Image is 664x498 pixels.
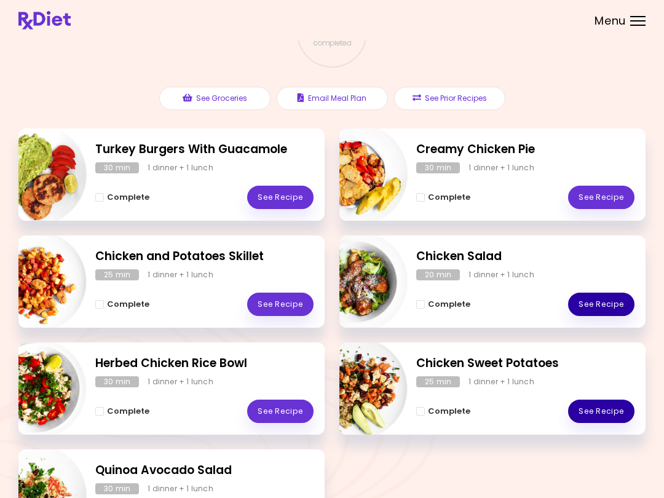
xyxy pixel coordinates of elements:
[277,87,388,110] button: Email Meal Plan
[95,190,149,205] button: Complete - Turkey Burgers With Guacamole
[416,141,634,159] h2: Creamy Chicken Pie
[416,248,634,266] h2: Chicken Salad
[568,186,634,209] a: See Recipe - Creamy Chicken Pie
[95,297,149,312] button: Complete - Chicken and Potatoes Skillet
[247,186,314,209] a: See Recipe - Turkey Burgers With Guacamole
[428,192,470,202] span: Complete
[306,231,408,333] img: Info - Chicken Salad
[416,162,460,173] div: 30 min
[416,376,460,387] div: 25 min
[416,297,470,312] button: Complete - Chicken Salad
[95,248,314,266] h2: Chicken and Potatoes Skillet
[107,192,149,202] span: Complete
[95,141,314,159] h2: Turkey Burgers With Guacamole
[95,355,314,373] h2: Herbed Chicken Rice Bowl
[247,400,314,423] a: See Recipe - Herbed Chicken Rice Bowl
[416,190,470,205] button: Complete - Creamy Chicken Pie
[428,299,470,309] span: Complete
[148,483,213,494] div: 1 dinner + 1 lunch
[95,404,149,419] button: Complete - Herbed Chicken Rice Bowl
[148,269,213,280] div: 1 dinner + 1 lunch
[568,400,634,423] a: See Recipe - Chicken Sweet Potatoes
[306,338,408,440] img: Info - Chicken Sweet Potatoes
[18,11,71,30] img: RxDiet
[107,299,149,309] span: Complete
[306,124,408,226] img: Info - Creamy Chicken Pie
[95,376,139,387] div: 30 min
[468,269,534,280] div: 1 dinner + 1 lunch
[468,376,534,387] div: 1 dinner + 1 lunch
[313,39,352,47] span: completed
[468,162,534,173] div: 1 dinner + 1 lunch
[148,376,213,387] div: 1 dinner + 1 lunch
[595,15,626,26] span: Menu
[568,293,634,316] a: See Recipe - Chicken Salad
[107,406,149,416] span: Complete
[95,462,314,480] h2: Quinoa Avocado Salad
[95,162,139,173] div: 30 min
[247,293,314,316] a: See Recipe - Chicken and Potatoes Skillet
[394,87,505,110] button: See Prior Recipes
[428,406,470,416] span: Complete
[416,404,470,419] button: Complete - Chicken Sweet Potatoes
[148,162,213,173] div: 1 dinner + 1 lunch
[95,483,139,494] div: 30 min
[416,269,460,280] div: 20 min
[416,355,634,373] h2: Chicken Sweet Potatoes
[159,87,271,110] button: See Groceries
[95,269,139,280] div: 25 min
